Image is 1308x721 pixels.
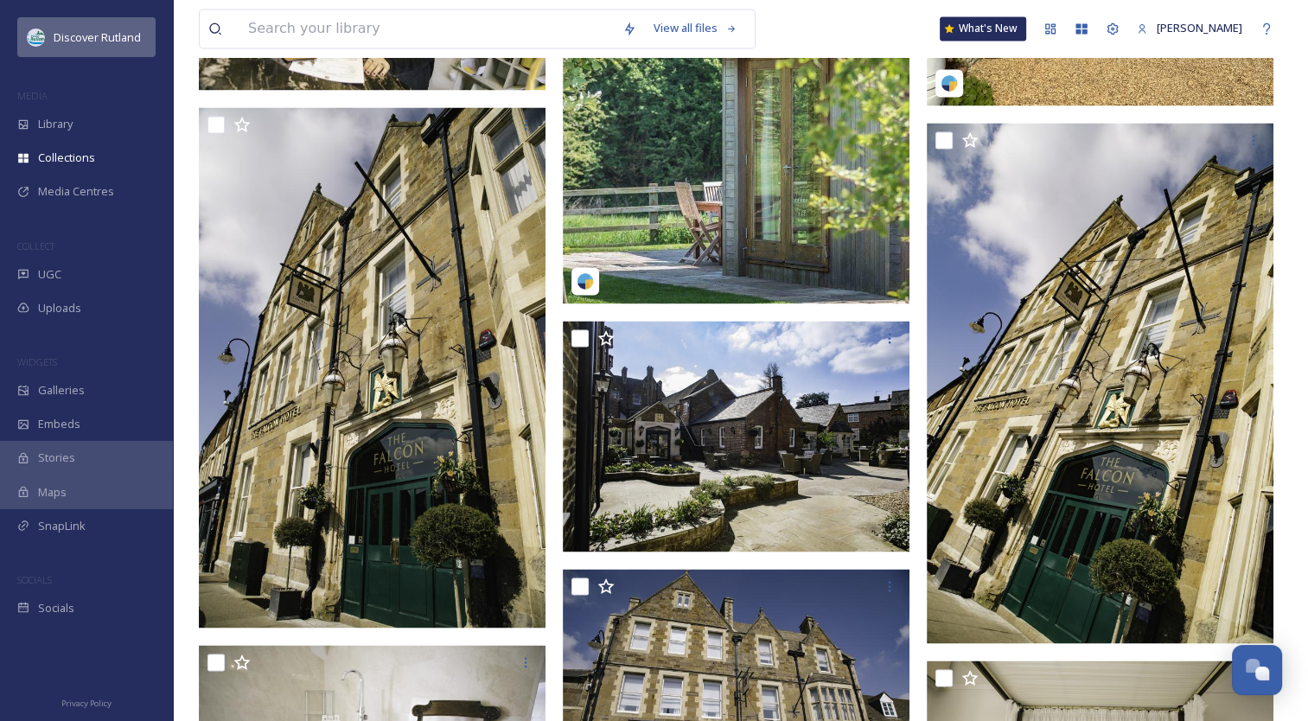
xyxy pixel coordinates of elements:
img: snapsea-logo.png [941,74,958,92]
span: Socials [38,600,74,616]
button: Open Chat [1232,645,1282,695]
a: Privacy Policy [61,692,112,712]
a: [PERSON_NAME] [1128,11,1251,45]
span: Media Centres [38,183,114,200]
img: snapsea-logo.png [577,272,594,290]
a: View all files [645,11,746,45]
span: UGC [38,266,61,283]
span: Maps [38,484,67,501]
span: Discover Rutland [54,29,141,45]
img: DiscoverRutlandlog37F0B7.png [28,29,45,46]
span: Privacy Policy [61,698,112,709]
span: SOCIALS [17,573,52,586]
img: CREDIT Falcon Hotel - Exterior 4.JPG [563,321,909,552]
span: MEDIA [17,89,48,102]
span: WIDGETS [17,355,57,368]
img: CREDIT Falcon Hotel - Exterior 5.JPG [927,123,1273,643]
span: COLLECT [17,239,54,252]
span: SnapLink [38,518,86,534]
span: [PERSON_NAME] [1157,20,1242,35]
span: Embeds [38,416,80,432]
span: Collections [38,150,95,166]
img: CREDIT Falcon Hotel - Exterior 2.JPG [199,107,546,628]
a: What's New [940,16,1026,41]
span: Library [38,116,73,132]
span: Stories [38,450,75,466]
span: Galleries [38,382,85,399]
span: Uploads [38,300,81,316]
input: Search your library [239,10,614,48]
